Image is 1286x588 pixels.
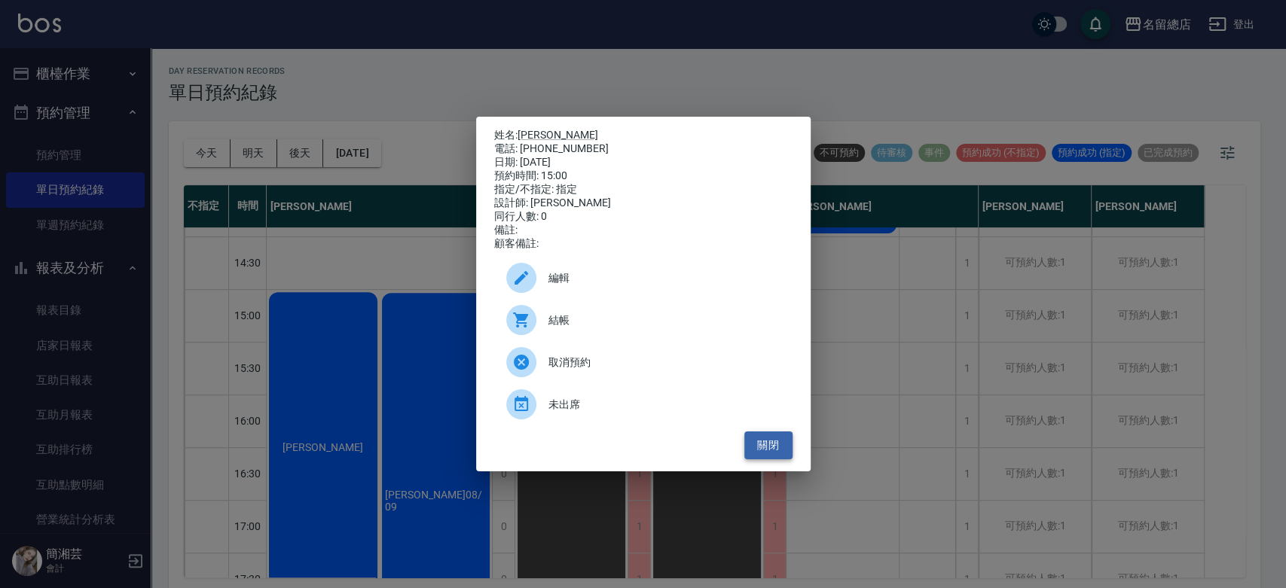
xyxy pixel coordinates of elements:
[518,129,598,141] a: [PERSON_NAME]
[494,142,793,156] div: 電話: [PHONE_NUMBER]
[494,224,793,237] div: 備註:
[494,169,793,183] div: 預約時間: 15:00
[548,270,780,286] span: 編輯
[494,237,793,251] div: 顧客備註:
[494,129,793,142] p: 姓名:
[548,312,780,328] span: 結帳
[494,341,793,383] div: 取消預約
[494,156,793,169] div: 日期: [DATE]
[494,257,793,299] div: 編輯
[494,197,793,210] div: 設計師: [PERSON_NAME]
[494,383,793,425] div: 未出席
[494,299,793,341] a: 結帳
[548,397,780,413] span: 未出席
[494,210,793,224] div: 同行人數: 0
[744,431,793,459] button: 關閉
[548,355,780,370] span: 取消預約
[494,183,793,197] div: 指定/不指定: 指定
